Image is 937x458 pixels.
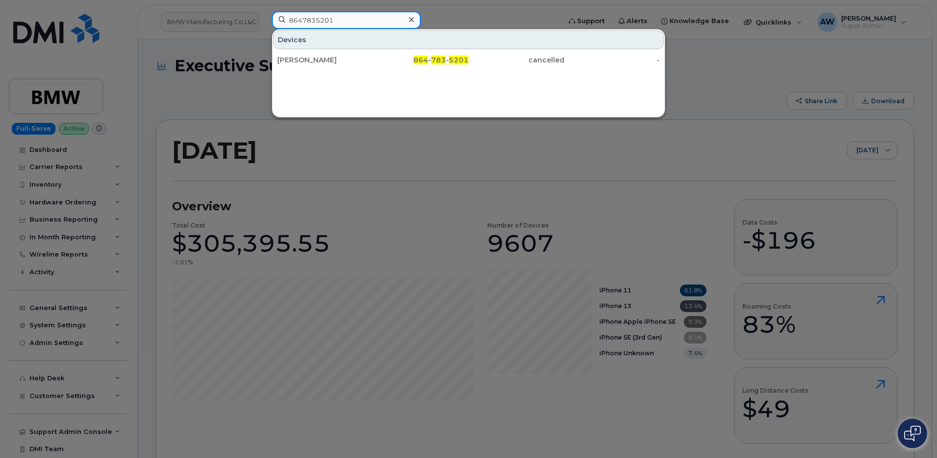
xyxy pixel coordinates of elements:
[564,55,660,65] div: -
[373,55,469,65] div: - -
[273,30,664,49] div: Devices
[904,426,921,441] img: Open chat
[468,55,564,65] div: cancelled
[449,56,468,64] span: 5201
[277,55,373,65] div: [PERSON_NAME]
[431,56,446,64] span: 783
[273,51,664,69] a: [PERSON_NAME]864-783-5201cancelled-
[413,56,428,64] span: 864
